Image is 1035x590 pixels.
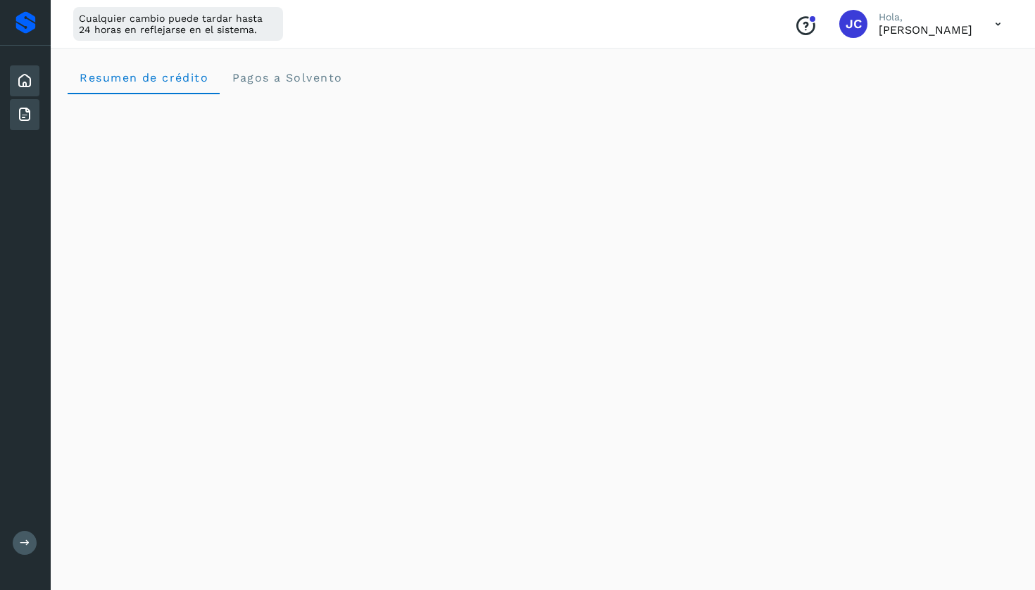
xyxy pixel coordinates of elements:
[231,71,342,84] span: Pagos a Solvento
[879,11,972,23] p: Hola,
[879,23,972,37] p: JOSUE CHAN
[10,65,39,96] div: Inicio
[10,99,39,130] div: Facturas
[79,71,208,84] span: Resumen de crédito
[73,7,283,41] div: Cualquier cambio puede tardar hasta 24 horas en reflejarse en el sistema.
